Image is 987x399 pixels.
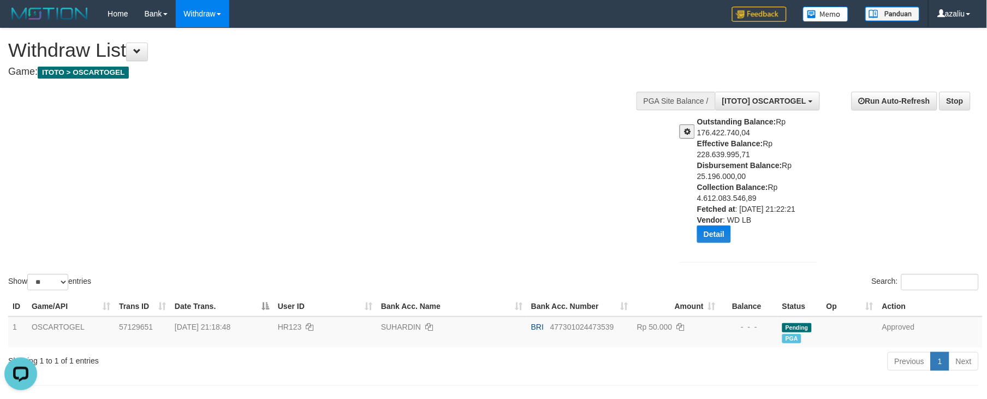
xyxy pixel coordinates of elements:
[27,317,115,348] td: OSCARTOGEL
[697,161,782,170] b: Disbursement Balance:
[8,274,91,290] label: Show entries
[878,317,983,348] td: Approved
[949,352,979,371] a: Next
[715,92,820,110] button: [ITOTO] OSCARTOGEL
[8,351,403,366] div: Showing 1 to 1 of 1 entries
[697,225,731,243] button: Detail
[377,296,527,317] th: Bank Acc. Name: activate to sort column ascending
[119,323,153,331] span: 57129651
[697,216,723,224] b: Vendor
[732,7,787,22] img: Feedback.jpg
[8,39,647,61] h1: Withdraw List
[822,296,878,317] th: Op: activate to sort column ascending
[852,92,937,110] a: Run Auto-Refresh
[940,92,971,110] a: Stop
[697,139,763,148] b: Effective Balance:
[782,323,812,332] span: Pending
[931,352,949,371] a: 1
[803,7,849,22] img: Button%20Memo.svg
[8,296,27,317] th: ID
[175,323,230,331] span: [DATE] 21:18:48
[697,183,768,192] b: Collection Balance:
[724,321,774,332] div: - - -
[27,274,68,290] select: Showentries
[872,274,979,290] label: Search:
[170,296,273,317] th: Date Trans.: activate to sort column descending
[4,4,37,37] button: Open LiveChat chat widget
[720,296,778,317] th: Balance
[8,5,91,22] img: MOTION_logo.png
[637,92,715,110] div: PGA Site Balance /
[697,117,776,126] b: Outstanding Balance:
[778,296,822,317] th: Status
[115,296,170,317] th: Trans ID: activate to sort column ascending
[633,296,720,317] th: Amount: activate to sort column ascending
[527,296,633,317] th: Bank Acc. Number: activate to sort column ascending
[273,296,377,317] th: User ID: activate to sort column ascending
[901,274,979,290] input: Search:
[865,7,920,21] img: panduan.png
[27,296,115,317] th: Game/API: activate to sort column ascending
[782,334,801,343] span: Marked by azaksroscar
[878,296,983,317] th: Action
[888,352,931,371] a: Previous
[550,323,614,331] span: Copy 477301024473539 to clipboard
[8,67,647,78] h4: Game:
[8,317,27,348] td: 1
[697,116,825,251] div: Rp 176.422.740,04 Rp 228.639.995,71 Rp 25.196.000,00 Rp 4.612.083.546,89 : [DATE] 21:22:21 : WD LB
[531,323,544,331] span: BRI
[38,67,129,79] span: ITOTO > OSCARTOGEL
[278,323,302,331] span: HR123
[637,323,673,331] span: Rp 50.000
[697,205,735,213] b: Fetched at
[381,323,421,331] a: SUHARDIN
[722,97,806,105] span: [ITOTO] OSCARTOGEL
